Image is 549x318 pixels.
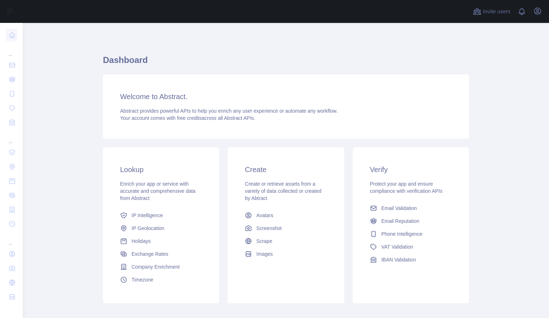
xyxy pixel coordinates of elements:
[367,253,455,266] a: IBAN Validation
[256,250,273,258] span: Images
[103,54,469,72] h1: Dashboard
[245,181,321,201] span: Create or retrieve assets from a variety of data collected or created by Abtract
[117,273,205,286] a: Timezone
[6,130,17,145] div: ...
[6,232,17,246] div: ...
[120,108,338,114] span: Abstract provides powerful APIs to help you enrich any user experience or automate any workflow.
[120,165,202,175] h3: Lookup
[177,115,202,121] span: free credits
[120,181,196,201] span: Enrich your app or service with accurate and comprehensive data from Abstract
[256,238,272,245] span: Scrape
[367,215,455,228] a: Email Reputation
[242,222,330,235] a: Screenshot
[132,263,180,270] span: Company Enrichment
[242,235,330,248] a: Scrape
[471,6,512,17] button: Invite users
[117,222,205,235] a: IP Geolocation
[370,165,452,175] h3: Verify
[370,181,442,194] span: Protect your app and ensure compliance with verification APIs
[120,115,255,121] span: Your account comes with across all Abstract APIs.
[120,92,452,102] h3: Welcome to Abstract.
[256,225,282,232] span: Screenshot
[245,165,327,175] h3: Create
[242,209,330,222] a: Avatars
[381,243,413,250] span: VAT Validation
[117,260,205,273] a: Company Enrichment
[381,205,417,212] span: Email Validation
[117,235,205,248] a: Holidays
[132,250,168,258] span: Exchange Rates
[132,225,164,232] span: IP Geolocation
[132,212,163,219] span: IP Intelligence
[381,217,420,225] span: Email Reputation
[381,230,422,238] span: Phone Intelligence
[483,8,510,16] span: Invite users
[117,248,205,260] a: Exchange Rates
[367,240,455,253] a: VAT Validation
[132,238,151,245] span: Holidays
[256,212,273,219] span: Avatars
[6,43,17,57] div: ...
[367,228,455,240] a: Phone Intelligence
[381,256,416,263] span: IBAN Validation
[242,248,330,260] a: Images
[132,276,153,283] span: Timezone
[367,202,455,215] a: Email Validation
[117,209,205,222] a: IP Intelligence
